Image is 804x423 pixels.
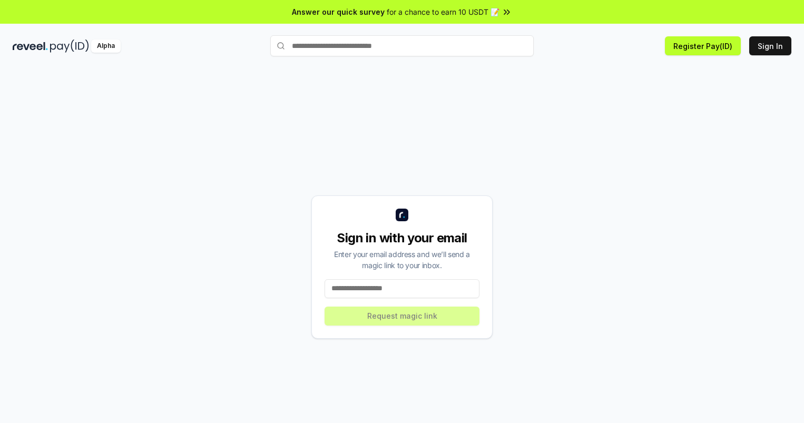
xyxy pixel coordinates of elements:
img: pay_id [50,40,89,53]
div: Sign in with your email [325,230,479,247]
img: reveel_dark [13,40,48,53]
button: Sign In [749,36,791,55]
button: Register Pay(ID) [665,36,741,55]
div: Alpha [91,40,121,53]
span: for a chance to earn 10 USDT 📝 [387,6,499,17]
img: logo_small [396,209,408,221]
span: Answer our quick survey [292,6,385,17]
div: Enter your email address and we’ll send a magic link to your inbox. [325,249,479,271]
